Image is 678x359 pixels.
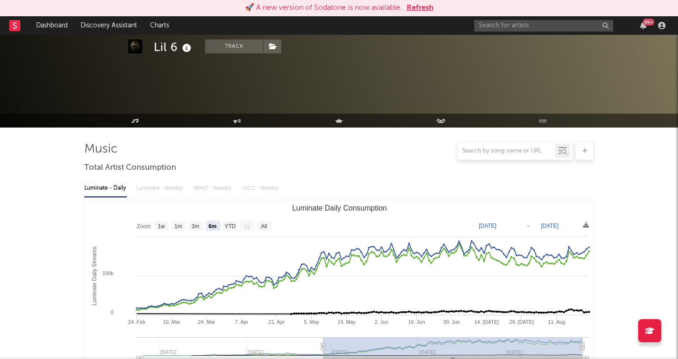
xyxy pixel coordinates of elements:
[91,246,98,305] text: Luminate Daily Streams
[375,319,389,325] text: 2. Jun
[208,223,216,230] text: 6m
[474,319,499,325] text: 14. [DATE]
[163,319,181,325] text: 10. Mar
[244,223,250,230] text: 1y
[261,223,267,230] text: All
[509,319,534,325] text: 28. [DATE]
[175,223,182,230] text: 1m
[198,319,215,325] text: 24. Mar
[192,223,200,230] text: 3m
[144,16,176,35] a: Charts
[474,20,613,32] input: Search for artists
[154,39,194,55] div: Lil 6
[205,39,263,53] button: Track
[128,319,145,325] text: 24. Feb
[235,319,248,325] text: 7. Apr
[225,223,236,230] text: YTD
[102,270,113,276] text: 100k
[643,19,654,26] div: 99 +
[640,22,647,29] button: 99+
[408,319,425,325] text: 16. Jun
[338,319,356,325] text: 19. May
[443,319,460,325] text: 30. Jun
[548,319,565,325] text: 11. Aug
[304,319,320,325] text: 5. May
[84,162,176,173] span: Total Artist Consumption
[84,180,127,196] div: Luminate - Daily
[458,147,555,155] input: Search by song name or URL
[292,204,387,212] text: Luminate Daily Consumption
[137,223,151,230] text: Zoom
[479,223,496,229] text: [DATE]
[74,16,144,35] a: Discovery Assistant
[30,16,74,35] a: Dashboard
[245,2,402,13] div: 🚀 A new version of Sodatone is now available.
[407,2,433,13] button: Refresh
[111,309,113,315] text: 0
[158,223,165,230] text: 1w
[541,223,559,229] text: [DATE]
[525,223,531,229] text: →
[269,319,285,325] text: 21. Apr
